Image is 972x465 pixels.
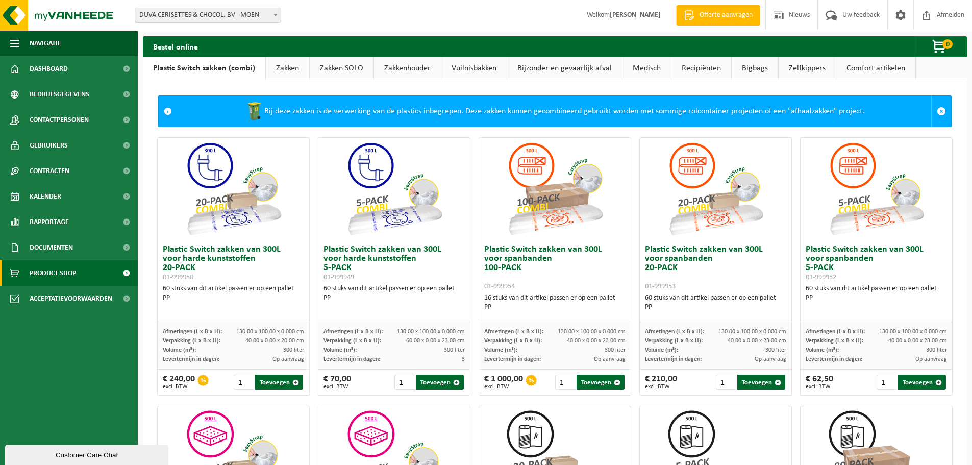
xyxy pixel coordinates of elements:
span: excl. BTW [323,384,351,390]
span: 3 [462,356,465,362]
span: Levertermijn in dagen: [323,356,380,362]
span: Bedrijfsgegevens [30,82,89,107]
span: 300 liter [444,347,465,353]
h3: Plastic Switch zakken van 300L voor harde kunststoffen 20-PACK [163,245,304,282]
span: Volume (m³): [645,347,678,353]
div: 60 stuks van dit artikel passen er op een pallet [163,284,304,303]
span: 01-999949 [323,274,354,281]
span: excl. BTW [484,384,523,390]
div: € 62,50 [806,375,833,390]
span: Levertermijn in dagen: [484,356,541,362]
div: 60 stuks van dit artikel passen er op een pallet [806,284,947,303]
input: 1 [394,375,415,390]
img: 01-999949 [343,138,445,240]
span: Levertermijn in dagen: [163,356,219,362]
span: Product Shop [30,260,76,286]
span: Op aanvraag [755,356,786,362]
a: Bigbags [732,57,778,80]
div: PP [645,303,786,312]
span: 0 [942,39,953,49]
a: Comfort artikelen [836,57,915,80]
button: Toevoegen [577,375,625,390]
span: Volume (m³): [806,347,839,353]
h3: Plastic Switch zakken van 300L voor spanbanden 20-PACK [645,245,786,291]
span: Acceptatievoorwaarden [30,286,112,311]
div: PP [163,293,304,303]
span: Afmetingen (L x B x H): [323,329,383,335]
h3: Plastic Switch zakken van 300L voor spanbanden 100-PACK [484,245,626,291]
span: Op aanvraag [594,356,626,362]
span: 130.00 x 100.00 x 0.000 cm [718,329,786,335]
span: Op aanvraag [915,356,947,362]
span: Afmetingen (L x B x H): [163,329,222,335]
div: € 1 000,00 [484,375,523,390]
a: Sluit melding [931,96,951,127]
span: 40.00 x 0.00 x 20.00 cm [245,338,304,344]
a: Offerte aanvragen [676,5,760,26]
span: 300 liter [765,347,786,353]
span: Rapportage [30,209,69,235]
span: Verpakking (L x B x H): [323,338,381,344]
span: Levertermijn in dagen: [645,356,702,362]
a: Plastic Switch zakken (combi) [143,57,265,80]
img: 01-999953 [665,138,767,240]
span: DUVA CERISETTES & CHOCOL. BV - MOEN [135,8,281,22]
img: 01-999954 [504,138,606,240]
span: 300 liter [283,347,304,353]
span: 40.00 x 0.00 x 23.00 cm [728,338,786,344]
span: Gebruikers [30,133,68,158]
input: 1 [234,375,255,390]
span: Levertermijn in dagen: [806,356,862,362]
span: Verpakking (L x B x H): [645,338,703,344]
div: Bij deze zakken is de verwerking van de plastics inbegrepen. Deze zakken kunnen gecombineerd gebr... [177,96,931,127]
span: 60.00 x 0.00 x 23.00 cm [406,338,465,344]
button: Toevoegen [416,375,464,390]
a: Medisch [622,57,671,80]
span: 300 liter [926,347,947,353]
a: Recipiënten [671,57,731,80]
span: 01-999954 [484,283,515,290]
span: 01-999950 [163,274,193,281]
span: 01-999952 [806,274,836,281]
span: 300 liter [605,347,626,353]
div: 16 stuks van dit artikel passen er op een pallet [484,293,626,312]
div: 60 stuks van dit artikel passen er op een pallet [645,293,786,312]
span: Volume (m³): [323,347,357,353]
button: 0 [915,36,966,57]
button: Toevoegen [898,375,946,390]
a: Bijzonder en gevaarlijk afval [507,57,622,80]
span: Afmetingen (L x B x H): [806,329,865,335]
a: Zakken SOLO [310,57,373,80]
span: 130.00 x 100.00 x 0.000 cm [558,329,626,335]
span: 01-999953 [645,283,676,290]
a: Zelfkippers [779,57,836,80]
button: Toevoegen [255,375,303,390]
button: Toevoegen [737,375,785,390]
span: Volume (m³): [163,347,196,353]
h3: Plastic Switch zakken van 300L voor harde kunststoffen 5-PACK [323,245,465,282]
input: 1 [716,375,737,390]
span: excl. BTW [163,384,195,390]
div: € 240,00 [163,375,195,390]
h2: Bestel online [143,36,208,56]
span: Afmetingen (L x B x H): [645,329,704,335]
span: Verpakking (L x B x H): [806,338,863,344]
span: 130.00 x 100.00 x 0.000 cm [397,329,465,335]
span: Offerte aanvragen [697,10,755,20]
span: Navigatie [30,31,61,56]
span: 40.00 x 0.00 x 23.00 cm [888,338,947,344]
img: 01-999952 [826,138,928,240]
span: Verpakking (L x B x H): [163,338,220,344]
span: 40.00 x 0.00 x 23.00 cm [567,338,626,344]
span: Afmetingen (L x B x H): [484,329,543,335]
span: Contracten [30,158,69,184]
span: excl. BTW [645,384,677,390]
span: Kalender [30,184,61,209]
strong: [PERSON_NAME] [610,11,661,19]
span: Dashboard [30,56,68,82]
div: € 70,00 [323,375,351,390]
h3: Plastic Switch zakken van 300L voor spanbanden 5-PACK [806,245,947,282]
input: 1 [555,375,576,390]
span: 130.00 x 100.00 x 0.000 cm [879,329,947,335]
